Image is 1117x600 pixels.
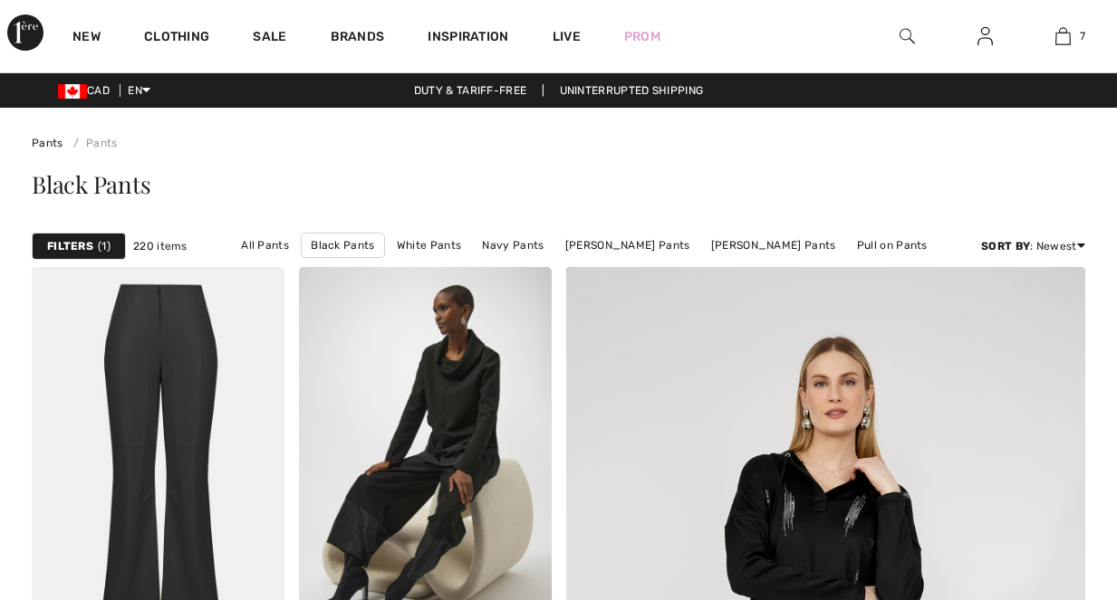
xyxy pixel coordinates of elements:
[1080,28,1085,44] span: 7
[32,168,151,200] span: Black Pants
[507,258,592,281] a: Straight Leg
[900,25,915,47] img: search the website
[144,29,209,48] a: Clothing
[128,84,150,97] span: EN
[556,233,699,257] a: [PERSON_NAME] Pants
[1026,25,1102,47] a: 7
[331,29,385,48] a: Brands
[7,14,43,51] img: 1ère Avenue
[963,25,1007,48] a: Sign In
[977,25,993,47] img: My Info
[72,29,101,48] a: New
[388,233,470,257] a: White Pants
[232,233,298,257] a: All Pants
[595,258,661,281] a: Wide Leg
[58,84,117,97] span: CAD
[58,84,87,99] img: Canadian Dollar
[624,27,660,46] a: Prom
[301,233,384,258] a: Black Pants
[32,137,63,149] a: Pants
[702,233,845,257] a: [PERSON_NAME] Pants
[473,233,553,257] a: Navy Pants
[1055,25,1071,47] img: My Bag
[66,137,118,149] a: Pants
[133,238,188,254] span: 220 items
[553,27,581,46] a: Live
[981,240,1030,252] strong: Sort By
[848,233,937,257] a: Pull on Pants
[98,238,111,254] span: 1
[253,29,286,48] a: Sale
[981,238,1085,254] div: : Newest
[47,238,93,254] strong: Filters
[428,29,508,48] span: Inspiration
